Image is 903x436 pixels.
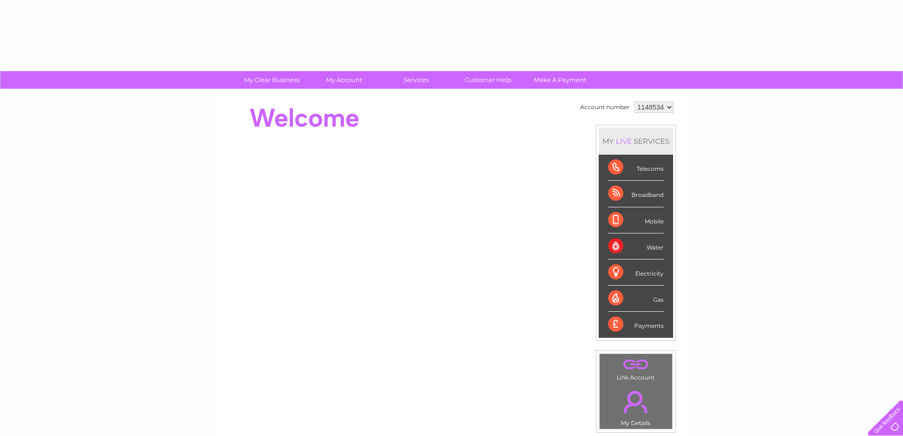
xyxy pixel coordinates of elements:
td: My Details [599,383,673,429]
a: . [602,385,670,418]
a: Services [377,71,455,89]
td: Link Account [599,353,673,383]
div: Broadband [608,181,664,207]
div: LIVE [614,137,634,146]
div: Electricity [608,260,664,286]
div: Gas [608,286,664,312]
div: MY SERVICES [599,128,673,155]
div: Payments [608,312,664,337]
a: My Account [305,71,383,89]
a: . [602,356,670,373]
td: Account number [578,99,632,115]
div: Telecoms [608,155,664,181]
div: Water [608,233,664,260]
a: Make A Payment [521,71,599,89]
a: My Clear Business [233,71,311,89]
div: Mobile [608,207,664,233]
a: Customer Help [449,71,527,89]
